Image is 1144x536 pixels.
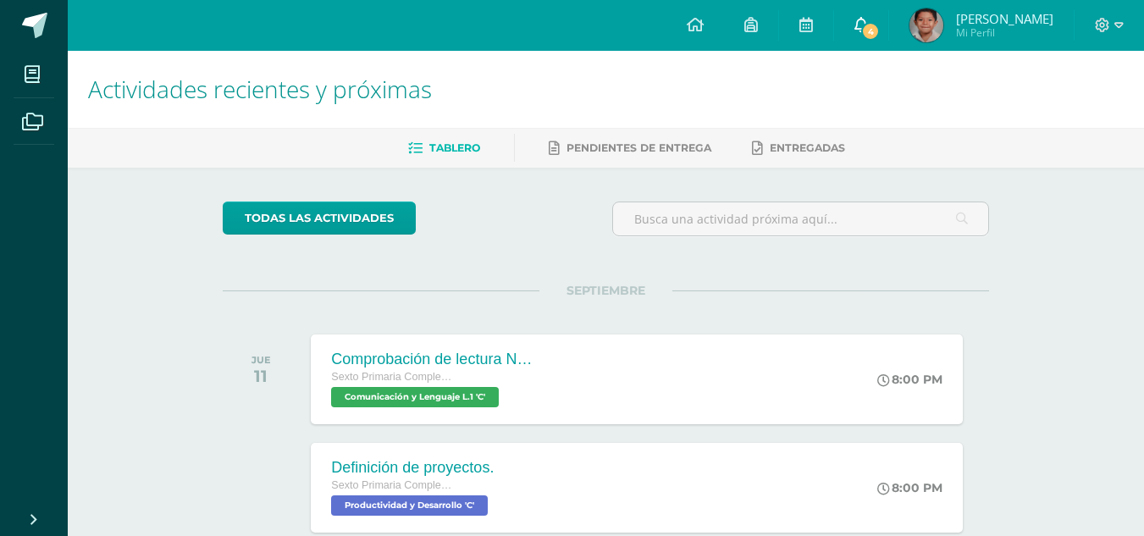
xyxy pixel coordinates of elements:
span: Sexto Primaria Complementaria [331,371,458,383]
span: Sexto Primaria Complementaria [331,479,458,491]
div: 11 [251,366,271,386]
span: SEPTIEMBRE [539,283,672,298]
span: Actividades recientes y próximas [88,73,432,105]
span: Entregadas [770,141,845,154]
a: Pendientes de entrega [549,135,711,162]
a: todas las Actividades [223,202,416,235]
a: Entregadas [752,135,845,162]
span: Mi Perfil [956,25,1053,40]
span: 4 [861,22,880,41]
span: [PERSON_NAME] [956,10,1053,27]
span: Productividad y Desarrollo 'C' [331,495,488,516]
div: 8:00 PM [877,480,942,495]
div: Definición de proyectos. [331,459,494,477]
a: Tablero [408,135,480,162]
div: JUE [251,354,271,366]
div: Comprobación de lectura No.3 (Parcial). [331,351,534,368]
img: 4c06e1df2ad9bf09ebf6051ffd22a20e.png [909,8,943,42]
input: Busca una actividad próxima aquí... [613,202,988,235]
div: 8:00 PM [877,372,942,387]
span: Pendientes de entrega [566,141,711,154]
span: Tablero [429,141,480,154]
span: Comunicación y Lenguaje L.1 'C' [331,387,499,407]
